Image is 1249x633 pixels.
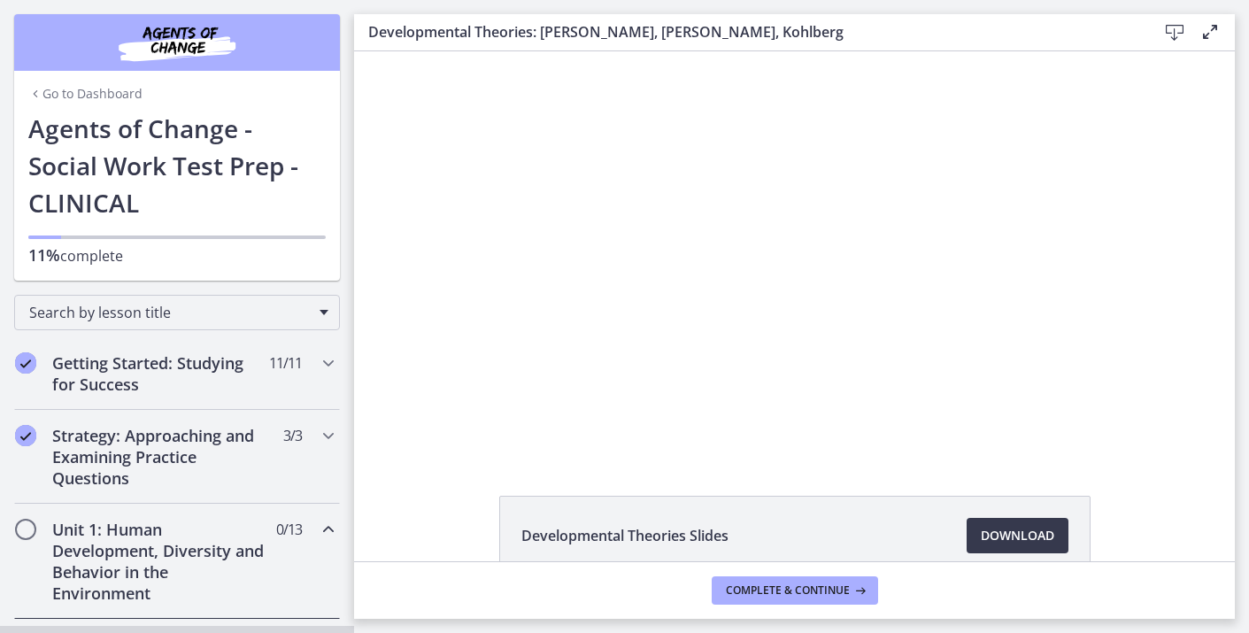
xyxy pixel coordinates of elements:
span: Developmental Theories Slides [521,525,729,546]
i: Completed [15,352,36,374]
a: Go to Dashboard [28,85,143,103]
i: Completed [15,425,36,446]
div: Search by lesson title [14,295,340,330]
h2: Unit 1: Human Development, Diversity and Behavior in the Environment [52,519,268,604]
span: Search by lesson title [29,303,311,322]
iframe: Video Lesson [354,51,1235,455]
h3: Developmental Theories: [PERSON_NAME], [PERSON_NAME], Kohlberg [368,21,1129,42]
span: 11% [28,244,60,266]
button: Complete & continue [712,576,878,605]
h2: Strategy: Approaching and Examining Practice Questions [52,425,268,489]
span: Complete & continue [726,583,850,598]
h1: Agents of Change - Social Work Test Prep - CLINICAL [28,110,326,221]
span: Download [981,525,1054,546]
img: Agents of Change [71,21,283,64]
span: 3 / 3 [283,425,302,446]
h2: Getting Started: Studying for Success [52,352,268,395]
span: 0 / 13 [276,519,302,540]
a: Download [967,518,1068,553]
span: 11 / 11 [269,352,302,374]
p: complete [28,244,326,266]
